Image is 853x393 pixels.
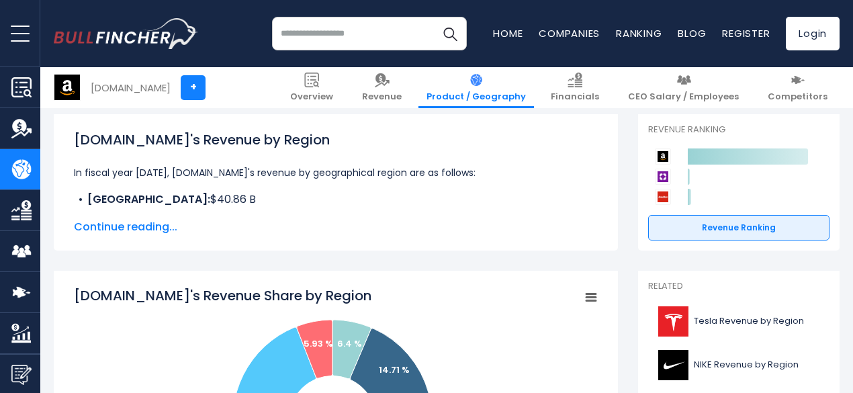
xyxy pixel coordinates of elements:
[433,17,467,50] button: Search
[648,215,829,241] a: Revenue Ranking
[678,26,706,40] a: Blog
[87,191,210,207] b: [GEOGRAPHIC_DATA]:
[87,208,214,223] b: International Segment:
[181,75,206,100] a: +
[694,316,804,327] span: Tesla Revenue by Region
[74,286,371,305] tspan: [DOMAIN_NAME]'s Revenue Share by Region
[648,303,829,340] a: Tesla Revenue by Region
[620,67,747,108] a: CEO Salary / Employees
[54,18,198,49] a: Go to homepage
[354,67,410,108] a: Revenue
[418,67,534,108] a: Product / Geography
[54,75,80,100] img: AMZN logo
[304,337,333,350] text: 5.93 %
[493,26,523,40] a: Home
[362,91,402,103] span: Revenue
[91,80,171,95] div: [DOMAIN_NAME]
[337,337,362,350] text: 6.4 %
[648,347,829,384] a: NIKE Revenue by Region
[655,189,671,205] img: AutoZone competitors logo
[290,91,333,103] span: Overview
[655,169,671,185] img: Wayfair competitors logo
[551,91,599,103] span: Financials
[74,219,598,235] span: Continue reading...
[628,91,739,103] span: CEO Salary / Employees
[760,67,836,108] a: Competitors
[74,130,598,150] h1: [DOMAIN_NAME]'s Revenue by Region
[656,306,690,337] img: TSLA logo
[655,148,671,165] img: Amazon.com competitors logo
[539,26,600,40] a: Companies
[379,363,410,376] text: 14.71 %
[656,350,690,380] img: NKE logo
[74,165,598,181] p: In fiscal year [DATE], [DOMAIN_NAME]'s revenue by geographical region are as follows:
[74,191,598,208] li: $40.86 B
[722,26,770,40] a: Register
[768,91,827,103] span: Competitors
[786,17,840,50] a: Login
[648,124,829,136] p: Revenue Ranking
[282,67,341,108] a: Overview
[543,67,607,108] a: Financials
[616,26,662,40] a: Ranking
[426,91,526,103] span: Product / Geography
[54,18,198,49] img: bullfincher logo
[74,208,598,224] li: $93.83 B
[648,281,829,292] p: Related
[694,359,799,371] span: NIKE Revenue by Region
